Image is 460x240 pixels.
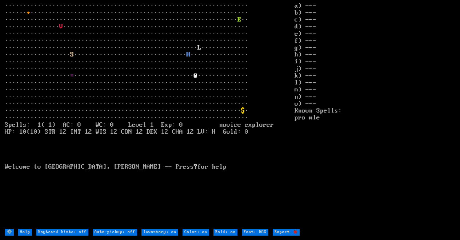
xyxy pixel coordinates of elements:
input: Report 🐞 [273,229,300,236]
font: H [187,51,190,58]
font: = [70,72,74,79]
font: $ [241,107,245,114]
stats: a) --- b) --- c) --- d) --- e) --- f) --- g) --- h) --- i) --- j) --- k) --- l) --- m) --- n) ---... [295,3,456,228]
font: S [70,51,74,58]
b: ? [194,163,197,170]
larn: ··································································· ······ ······················... [5,3,295,228]
input: ⚙️ [5,229,14,236]
input: Color: on [183,229,209,236]
font: + [27,9,30,16]
input: Bold: on [213,229,237,236]
input: Font: DOS [242,229,268,236]
input: Auto-pickup: off [93,229,137,236]
font: @ [194,72,197,79]
font: V [59,23,63,30]
input: Keyboard hints: off [36,229,88,236]
input: Help [18,229,32,236]
font: E [237,16,241,23]
input: Inventory: on [141,229,178,236]
font: L [197,44,201,51]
